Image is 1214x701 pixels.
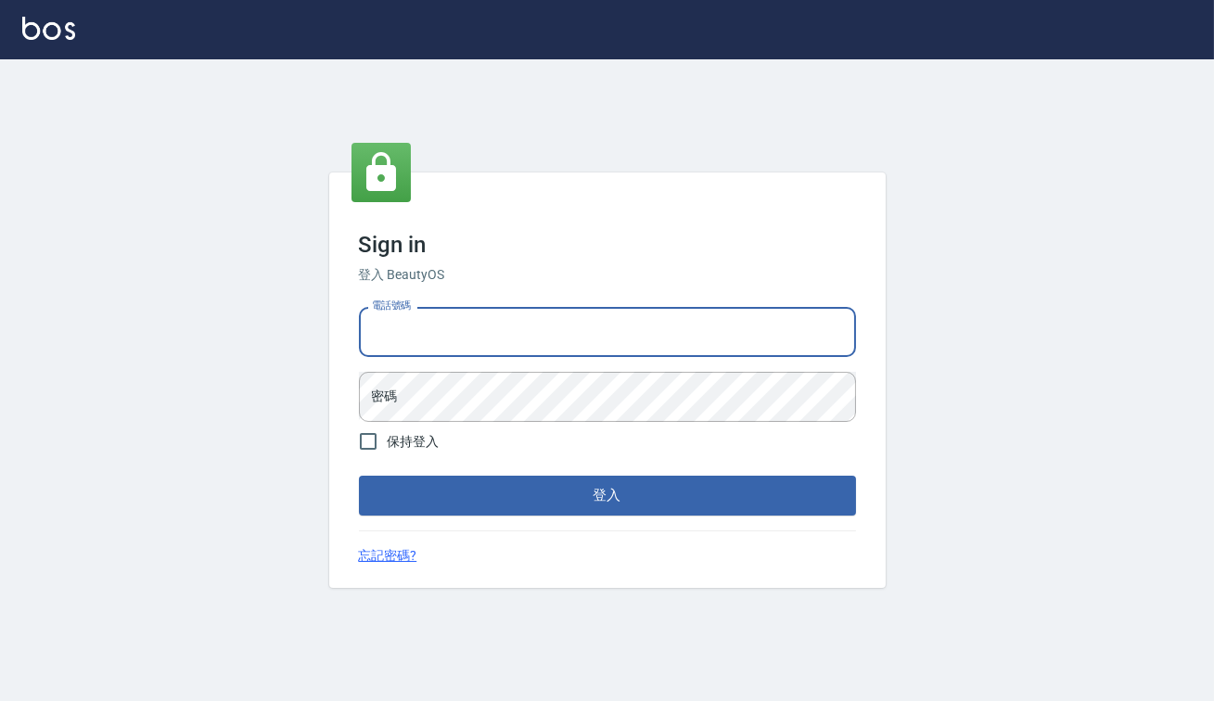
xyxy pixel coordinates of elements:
[388,432,440,452] span: 保持登入
[359,232,856,258] h3: Sign in
[359,265,856,285] h6: 登入 BeautyOS
[372,299,411,312] label: 電話號碼
[22,17,75,40] img: Logo
[359,476,856,515] button: 登入
[359,546,417,566] a: 忘記密碼?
